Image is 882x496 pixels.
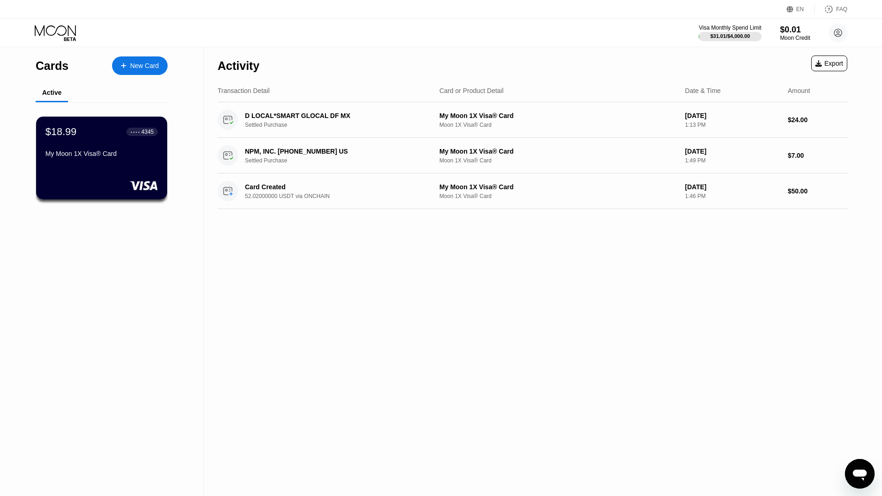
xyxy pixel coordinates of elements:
[45,126,76,138] div: $18.99
[45,150,158,157] div: My Moon 1X Visa® Card
[42,89,62,96] div: Active
[131,130,140,133] div: ● ● ● ●
[685,148,781,155] div: [DATE]
[36,59,69,73] div: Cards
[439,122,678,128] div: Moon 1X Visa® Card
[788,152,847,159] div: $7.00
[788,87,810,94] div: Amount
[439,183,678,191] div: My Moon 1X Visa® Card
[685,112,781,119] div: [DATE]
[439,87,504,94] div: Card or Product Detail
[788,187,847,195] div: $50.00
[710,33,750,39] div: $31.01 / $4,000.00
[811,56,847,71] div: Export
[218,174,847,209] div: Card Created52.02000000 USDT via ONCHAINMy Moon 1X Visa® CardMoon 1X Visa® Card[DATE]1:46 PM$50.00
[439,112,678,119] div: My Moon 1X Visa® Card
[780,35,810,41] div: Moon Credit
[788,116,847,124] div: $24.00
[439,157,678,164] div: Moon 1X Visa® Card
[815,60,843,67] div: Export
[245,183,425,191] div: Card Created
[685,87,721,94] div: Date & Time
[218,87,269,94] div: Transaction Detail
[845,459,875,489] iframe: Button to launch messaging window
[36,117,167,199] div: $18.99● ● ● ●4345My Moon 1X Visa® Card
[112,56,168,75] div: New Card
[787,5,815,14] div: EN
[439,148,678,155] div: My Moon 1X Visa® Card
[218,138,847,174] div: NPM, INC. [PHONE_NUMBER] USSettled PurchaseMy Moon 1X Visa® CardMoon 1X Visa® Card[DATE]1:49 PM$7.00
[815,5,847,14] div: FAQ
[439,193,678,199] div: Moon 1X Visa® Card
[245,148,425,155] div: NPM, INC. [PHONE_NUMBER] US
[685,193,781,199] div: 1:46 PM
[245,112,425,119] div: D LOCAL*SMART GLOCAL DF MX
[780,25,810,41] div: $0.01Moon Credit
[130,62,159,70] div: New Card
[218,59,259,73] div: Activity
[245,193,438,199] div: 52.02000000 USDT via ONCHAIN
[699,25,761,41] div: Visa Monthly Spend Limit$31.01/$4,000.00
[218,102,847,138] div: D LOCAL*SMART GLOCAL DF MXSettled PurchaseMy Moon 1X Visa® CardMoon 1X Visa® Card[DATE]1:13 PM$24.00
[699,25,761,31] div: Visa Monthly Spend Limit
[245,157,438,164] div: Settled Purchase
[245,122,438,128] div: Settled Purchase
[780,25,810,35] div: $0.01
[685,157,781,164] div: 1:49 PM
[685,122,781,128] div: 1:13 PM
[141,129,154,135] div: 4345
[796,6,804,12] div: EN
[685,183,781,191] div: [DATE]
[836,6,847,12] div: FAQ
